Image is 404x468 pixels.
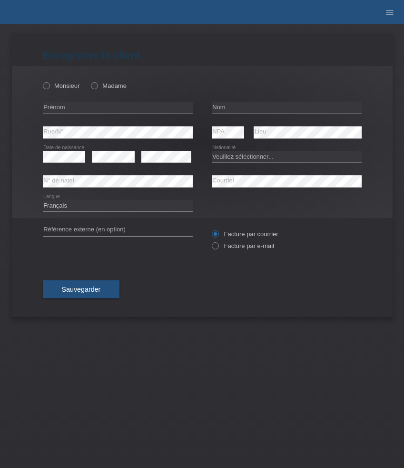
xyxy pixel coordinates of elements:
[43,82,80,89] label: Monsieur
[212,242,274,249] label: Facture par e-mail
[380,9,399,15] a: menu
[43,280,120,298] button: Sauvegarder
[43,49,362,61] h1: Enregistrer le client
[62,286,101,293] span: Sauvegarder
[43,82,49,88] input: Monsieur
[212,230,218,242] input: Facture par courrier
[91,82,127,89] label: Madame
[212,242,218,254] input: Facture par e-mail
[385,8,394,17] i: menu
[212,230,278,238] label: Facture par courrier
[91,82,97,88] input: Madame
